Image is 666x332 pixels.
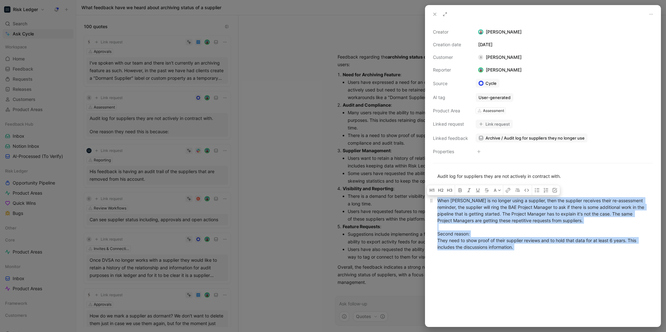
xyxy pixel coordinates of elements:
[476,120,513,128] button: Link request
[476,79,499,88] a: Cycle
[433,94,468,101] div: AI tag
[479,68,483,72] img: avatar
[433,107,468,115] div: Product Area
[476,53,524,61] div: [PERSON_NAME]
[433,53,468,61] div: Customer
[433,148,468,155] div: Properties
[433,28,468,36] div: Creator
[485,135,585,141] span: Archive / Audit log for suppliers they no longer use
[433,135,468,142] div: Linked feedback
[479,95,511,100] div: User-generated
[476,28,653,36] div: [PERSON_NAME]
[433,120,468,128] div: Linked request
[492,185,503,195] button: A
[478,55,483,60] div: S
[476,134,587,142] a: Archive / Audit log for suppliers they no longer use
[437,197,649,257] div: When [PERSON_NAME] is no longer using a supplier, then the supplier receives their re-assessment ...
[479,30,483,34] img: avatar
[433,66,468,74] div: Reporter
[476,66,524,74] div: [PERSON_NAME]
[433,41,468,48] div: Creation date
[433,80,468,87] div: Source
[476,41,653,48] div: [DATE]
[483,108,504,114] div: Assessment
[437,173,649,193] div: Audit log for suppliers they are not actively in contract with. One reason they need this is beca...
